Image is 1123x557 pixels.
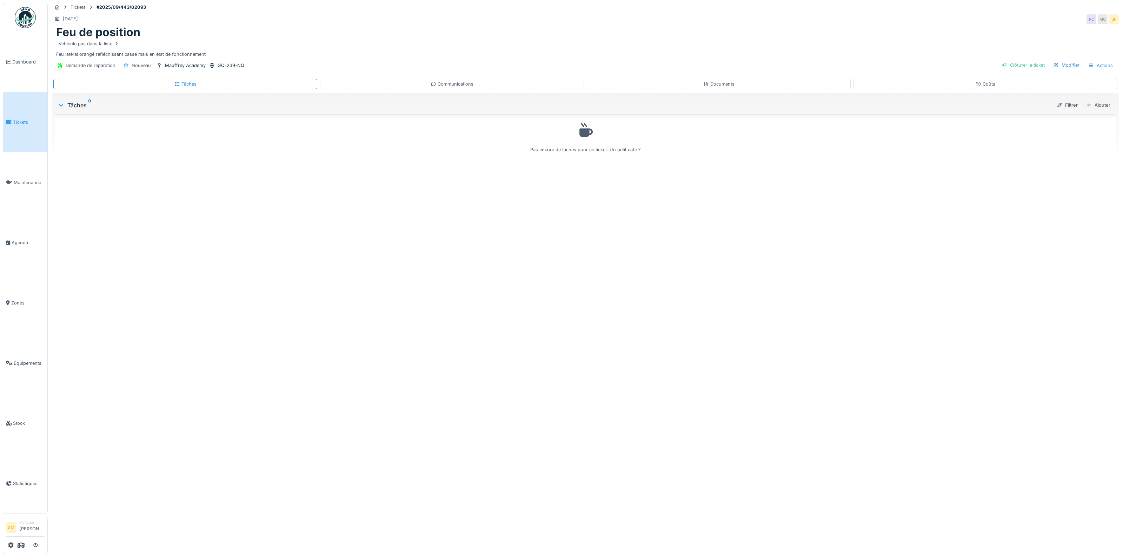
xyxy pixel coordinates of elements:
[165,62,206,69] div: Mauffrey Academy
[56,39,1115,58] div: Feu latéral orangé réfléchissant cassé mais en état de fonctionnement
[3,393,47,454] a: Stock
[14,360,45,367] span: Équipements
[19,520,45,525] div: Manager
[12,59,45,65] span: Dashboard
[174,81,197,87] div: Tâches
[71,4,86,11] div: Tickets
[431,81,473,87] div: Communications
[15,7,36,28] img: Badge_color-CXgf-gQk.svg
[3,213,47,273] a: Agenda
[11,300,45,306] span: Zones
[1050,60,1082,70] div: Modifier
[1083,100,1113,110] div: Ajouter
[3,273,47,333] a: Zones
[13,480,45,487] span: Statistiques
[1087,14,1096,24] div: RC
[1109,14,1119,24] div: JF
[6,520,45,537] a: SM Manager[PERSON_NAME]
[58,101,1051,109] div: Tâches
[94,4,149,11] strong: #2025/09/443/02093
[56,26,140,39] h1: Feu de position
[66,62,115,69] div: Demande de réparation
[3,32,47,92] a: Dashboard
[3,92,47,153] a: Tickets
[132,62,151,69] div: Nouveau
[14,179,45,186] span: Maintenance
[1054,100,1081,110] div: Filtrer
[703,81,735,87] div: Documents
[3,454,47,514] a: Statistiques
[59,40,119,47] div: Véhicule pas dans la liste
[1085,60,1116,71] div: Actions
[218,62,244,69] div: GQ-239-NQ
[999,60,1048,70] div: Clôturer le ticket
[63,15,78,22] div: [DATE]
[6,522,16,533] li: SM
[13,420,45,427] span: Stock
[1098,14,1108,24] div: MC
[12,239,45,246] span: Agenda
[13,119,45,126] span: Tickets
[3,152,47,213] a: Maintenance
[19,520,45,535] li: [PERSON_NAME]
[976,81,995,87] div: Coûts
[3,333,47,393] a: Équipements
[88,101,91,109] sup: 0
[59,121,1111,153] div: Pas encore de tâches pour ce ticket. Un petit café ?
